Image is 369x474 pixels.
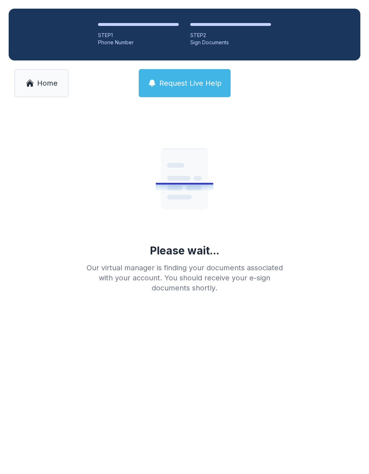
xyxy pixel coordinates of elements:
[98,39,179,46] div: Phone Number
[150,244,219,257] div: Please wait...
[37,78,58,88] span: Home
[190,32,271,39] div: STEP 2
[190,39,271,46] div: Sign Documents
[98,32,179,39] div: STEP 1
[81,263,288,293] div: Our virtual manager is finding your documents associated with your account. You should receive yo...
[159,78,222,88] span: Request Live Help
